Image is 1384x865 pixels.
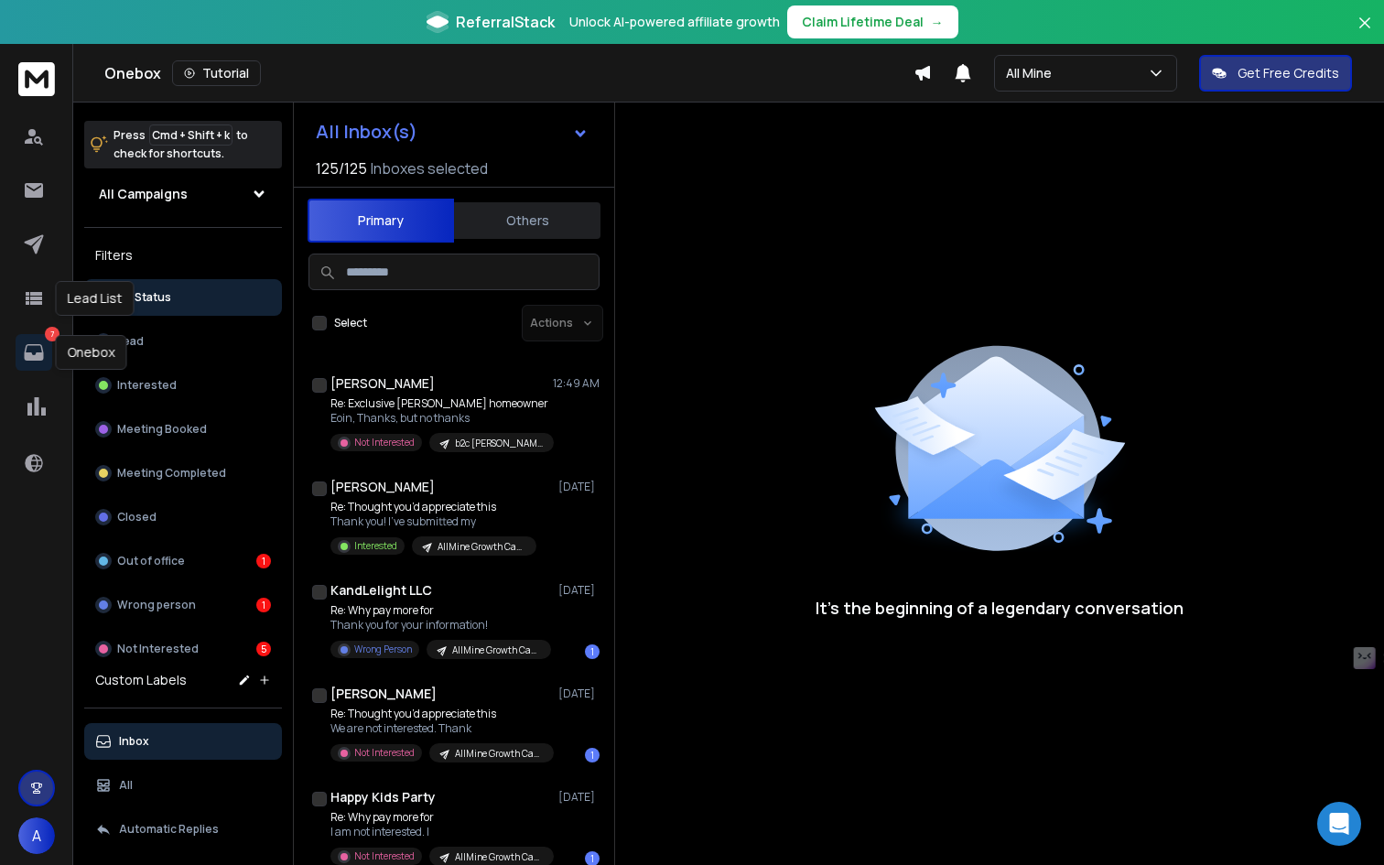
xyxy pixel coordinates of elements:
p: Not Interested [354,849,415,863]
p: All Status [119,290,171,305]
button: Not Interested5 [84,631,282,667]
button: All Inbox(s) [301,114,603,150]
p: AllMine Growth Campaign [452,643,540,657]
button: Close banner [1353,11,1377,55]
h3: Inboxes selected [371,157,488,179]
p: Eoin, Thanks, but no thanks [330,411,550,426]
p: Not Interested [354,436,415,449]
button: Others [454,200,600,241]
p: AllMine Growth Campaign [455,747,543,761]
p: Not Interested [354,746,415,760]
h3: Filters [84,243,282,268]
p: Out of office [117,554,185,568]
p: Press to check for shortcuts. [114,126,248,163]
div: Lead List [56,281,135,316]
div: Open Intercom Messenger [1317,802,1361,846]
button: A [18,817,55,854]
p: Wrong person [117,598,196,612]
p: AllMine Growth Campaign [438,540,525,554]
p: Re: Thought you’d appreciate this [330,707,550,721]
button: Meeting Booked [84,411,282,448]
h1: KandLelight LLC [330,581,432,600]
div: Onebox [56,335,127,370]
p: Wrong Person [354,643,412,656]
p: Lead [117,334,144,349]
button: Closed [84,499,282,535]
button: Inbox [84,723,282,760]
button: Get Free Credits [1199,55,1352,92]
p: Re: Why pay more for [330,603,550,618]
button: All Campaigns [84,176,282,212]
div: 1 [585,748,600,762]
h1: All Inbox(s) [316,123,417,141]
button: Interested [84,367,282,404]
button: Wrong person1 [84,587,282,623]
p: It’s the beginning of a legendary conversation [816,595,1184,621]
p: [DATE] [558,480,600,494]
p: [DATE] [558,790,600,805]
p: Re: Why pay more for [330,810,550,825]
button: Lead [84,323,282,360]
span: → [931,13,944,31]
p: Meeting Completed [117,466,226,481]
label: Select [334,316,367,330]
p: Automatic Replies [119,822,219,837]
h1: [PERSON_NAME] [330,685,437,703]
h1: [PERSON_NAME] [330,478,435,496]
button: Meeting Completed [84,455,282,492]
p: 7 [45,327,59,341]
p: Interested [354,539,397,553]
h1: [PERSON_NAME] [330,374,435,393]
p: Unlock AI-powered affiliate growth [569,13,780,31]
p: [DATE] [558,583,600,598]
button: Tutorial [172,60,261,86]
button: All [84,767,282,804]
div: 5 [256,642,271,656]
div: 1 [585,644,600,659]
p: [DATE] [558,687,600,701]
p: Re: Thought you’d appreciate this [330,500,536,514]
p: b2c [PERSON_NAME] 2025 [455,437,543,450]
p: All [119,778,133,793]
p: Inbox [119,734,149,749]
p: Not Interested [117,642,199,656]
p: Closed [117,510,157,524]
p: Get Free Credits [1238,64,1339,82]
button: Primary [308,199,454,243]
div: Onebox [104,60,914,86]
p: Re: Exclusive [PERSON_NAME] homeowner [330,396,550,411]
button: Claim Lifetime Deal→ [787,5,958,38]
div: 1 [256,598,271,612]
h1: Happy Kids Party [330,788,436,806]
p: AllMine Growth Campaign [455,850,543,864]
span: ReferralStack [456,11,555,33]
p: 12:49 AM [553,376,600,391]
span: 125 / 125 [316,157,367,179]
p: Thank you! I've submitted my [330,514,536,529]
button: Automatic Replies [84,811,282,848]
button: All Status [84,279,282,316]
button: Out of office1 [84,543,282,579]
p: All Mine [1006,64,1059,82]
h1: All Campaigns [99,185,188,203]
p: I am not interested. I [330,825,550,839]
p: Interested [117,378,177,393]
p: Thank you for your information! [330,618,550,633]
div: 1 [256,554,271,568]
p: Meeting Booked [117,422,207,437]
a: 7 [16,334,52,371]
h3: Custom Labels [95,671,187,689]
span: Cmd + Shift + k [149,124,232,146]
p: We are not interested. Thank [330,721,550,736]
